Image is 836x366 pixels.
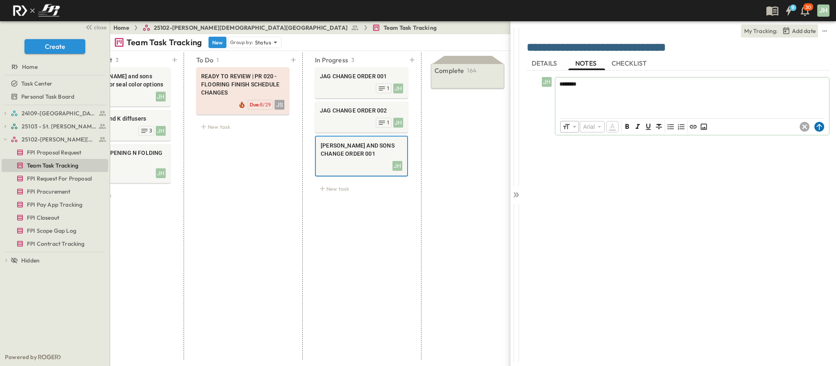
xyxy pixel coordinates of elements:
div: Arial [580,121,605,132]
button: Insert Image [699,122,709,132]
button: Tracking Date Menu [781,26,816,36]
p: 3 [351,56,355,64]
span: READY TO REVIEW | PR 020 - FLOORING FINISH SCHEDULE CHANGES [201,72,284,97]
div: JH [156,126,166,136]
span: 25102-[PERSON_NAME][DEMOGRAPHIC_DATA][GEOGRAPHIC_DATA] [154,24,348,32]
p: 1 [217,56,219,64]
div: New task [78,190,171,201]
p: 3 [115,56,119,64]
span: Personal Task Board [21,93,74,101]
div: New task [196,121,289,132]
span: 3 [149,128,152,134]
p: Status [255,38,271,46]
p: Team Task Tracking [126,37,202,48]
button: Format text underlined. Shortcut: Ctrl+U [643,122,653,132]
div: JH [393,84,403,93]
span: [PERSON_NAME] AND SONS CHANGE ORDER 001 [321,141,402,158]
div: test [2,146,108,159]
span: close [94,23,106,31]
span: FPI Request For Proposal [27,174,92,183]
span: Color [605,120,619,133]
button: Format text as italic. Shortcut: Ctrl+I [633,122,643,132]
div: JH [817,4,829,17]
div: JH [392,161,402,171]
span: Hidden [21,256,40,265]
span: Underline (Ctrl+U) [643,122,653,132]
span: Bold (Ctrl+B) [622,122,632,132]
button: sidedrawer-menu [820,26,829,36]
span: JAG CHANGE ORDER 001 [320,72,403,80]
a: Home [113,24,129,32]
span: FPI Closeout [27,214,59,222]
p: My Tracking: [744,27,778,35]
span: JAG CHANGE ORDER 002 [320,106,403,115]
span: Font Size [562,123,570,131]
span: 1 [387,85,390,92]
span: FPI Pay App Tracking [27,201,82,209]
div: test [2,198,108,211]
p: Complete [435,66,464,75]
span: Due: [250,101,260,108]
div: test [2,185,108,198]
span: 25102-Christ The Redeemer Anglican Church [22,135,96,143]
button: Create [24,39,85,54]
span: 8/29 [260,102,271,108]
div: test [2,172,108,185]
div: JH [393,118,403,128]
span: 24109-St. Teresa of Calcutta Parish Hall [22,109,96,117]
span: FPI Procurement [27,187,71,196]
span: NOTES [575,60,598,67]
button: New [208,37,226,48]
div: test [2,133,108,146]
div: JH [542,77,552,87]
p: 30 [805,4,811,11]
nav: breadcrumbs [113,24,441,32]
span: FPI Contract Tracking [27,240,85,248]
span: Lights H and K diffusers [82,115,166,123]
span: Italic (Ctrl+I) [633,122,643,132]
button: Insert Link [688,122,698,132]
span: DETAILS [532,60,559,67]
p: Arial [583,123,595,131]
span: Unordered List (Ctrl + Shift + 8) [666,122,676,132]
button: Format text as bold. Shortcut: Ctrl+B [622,122,632,132]
div: JH [156,92,166,101]
span: Team Task Tracking [27,161,78,170]
p: Group by: [230,38,253,46]
span: Task Center [21,79,52,88]
div: test [2,224,108,237]
img: c8d7d1ed905e502e8f77bf7063faec64e13b34fdb1f2bdd94b0e311fc34f8000.png [10,2,63,19]
span: CHECKLIST [612,60,649,67]
span: Insert Link (Ctrl + K) [688,122,698,132]
div: test [2,237,108,250]
div: New task [315,183,408,194]
span: FPI Scope Gap Log [27,227,76,235]
button: Format text as strikethrough [654,122,664,132]
span: Team Task Tracking [384,24,437,32]
h6: 9 [792,4,794,11]
div: test [2,107,108,120]
span: Home [22,63,38,71]
span: FPI Proposal Request [27,148,81,157]
div: JS [275,100,284,110]
p: In Progress [315,55,348,65]
p: Add date [792,27,816,35]
span: PR 018 - OPENING N FOLDING DOORS [82,149,166,165]
div: test [2,159,108,172]
div: test [2,90,108,103]
p: To Do [196,55,213,65]
span: 1 [387,119,390,126]
div: test [2,120,108,133]
span: Ordered List (Ctrl + Shift + 7) [676,122,686,132]
div: JH [156,168,166,178]
div: Font Size [560,121,579,133]
div: test [2,211,108,224]
span: Strikethrough [654,122,664,132]
span: [PERSON_NAME] and sons seimic color seal color options [82,72,166,88]
span: 25103 - St. [PERSON_NAME] Phase 2 [22,122,96,130]
button: Ordered List [676,122,686,132]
